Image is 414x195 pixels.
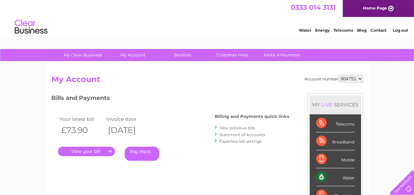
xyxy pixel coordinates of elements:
td: Invoice date [105,115,152,123]
th: £73.90 [58,123,105,137]
a: 0333 014 3131 [291,3,336,11]
a: Telecoms [333,28,353,33]
a: Contact [370,28,387,33]
div: Telecoms [316,114,354,132]
a: Customer Help [205,49,259,61]
a: Paperless bill settings [219,139,261,144]
div: Clear Business is a trading name of Verastar Limited (registered in [GEOGRAPHIC_DATA] No. 3667643... [53,4,362,32]
div: Account number [304,75,363,83]
a: Pay Here [125,147,159,161]
div: Broadband [316,132,354,150]
div: MY SERVICES [310,95,361,114]
h2: My Account [51,75,363,87]
th: [DATE] [105,123,152,137]
div: Mobile [316,150,354,168]
a: Log out [392,28,408,33]
a: Energy [315,28,330,33]
a: View previous bills [219,125,255,130]
div: Water [316,168,354,186]
h4: Billing and Payments quick links [215,114,289,119]
a: Services [155,49,209,61]
a: Water [299,28,311,33]
td: Your latest bill [58,115,105,123]
a: My Clear Business [56,49,110,61]
a: Blog [357,28,367,33]
a: Statement of Accounts [219,132,265,137]
img: logo.png [14,17,48,37]
a: . [58,147,115,156]
a: Make A Payment [255,49,309,61]
h3: Bills and Payments [51,93,289,105]
div: LIVE [320,102,334,108]
a: My Account [106,49,160,61]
